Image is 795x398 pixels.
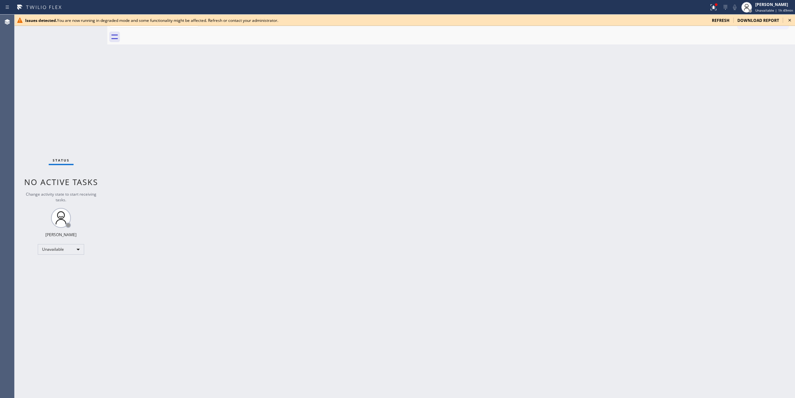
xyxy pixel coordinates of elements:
[755,8,793,13] span: Unavailable | 1h 49min
[24,176,98,187] span: No active tasks
[712,18,729,23] span: refresh
[53,158,70,163] span: Status
[25,18,57,23] b: Issues detected.
[25,18,707,23] div: You are now running in degraded mode and some functionality might be affected. Refresh or contact...
[26,191,96,203] span: Change activity state to start receiving tasks.
[730,3,739,12] button: Mute
[737,18,779,23] span: download report
[755,2,793,7] div: [PERSON_NAME]
[45,232,77,237] div: [PERSON_NAME]
[38,244,84,255] div: Unavailable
